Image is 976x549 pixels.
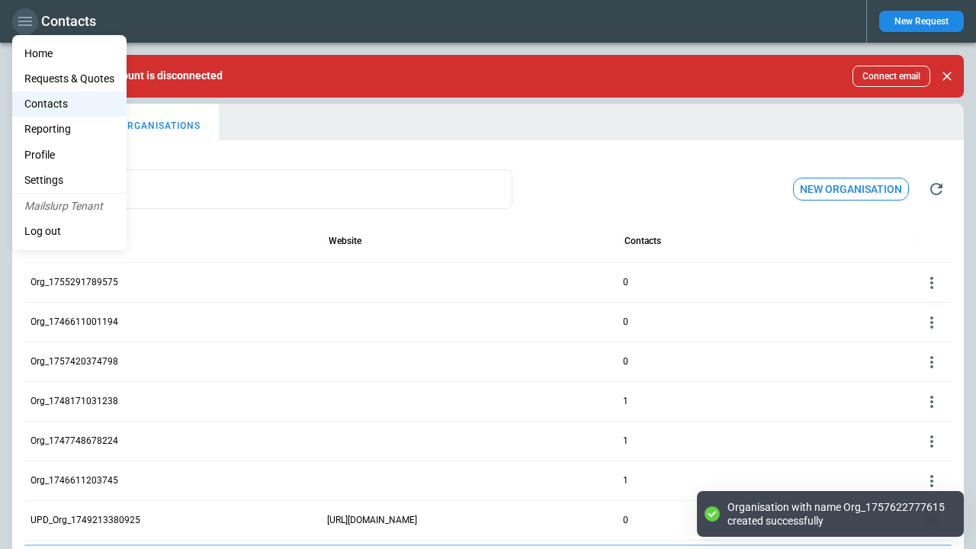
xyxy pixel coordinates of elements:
[12,194,127,219] li: Mailslurp Tenant
[12,66,127,91] a: Requests & Quotes
[12,41,127,66] a: Home
[727,500,949,528] div: Organisation with name Org_1757622777615 created successfully
[12,117,127,142] a: Reporting
[12,219,127,244] li: Log out
[12,91,127,117] a: Contacts
[12,143,127,168] a: Profile
[12,168,127,193] a: Settings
